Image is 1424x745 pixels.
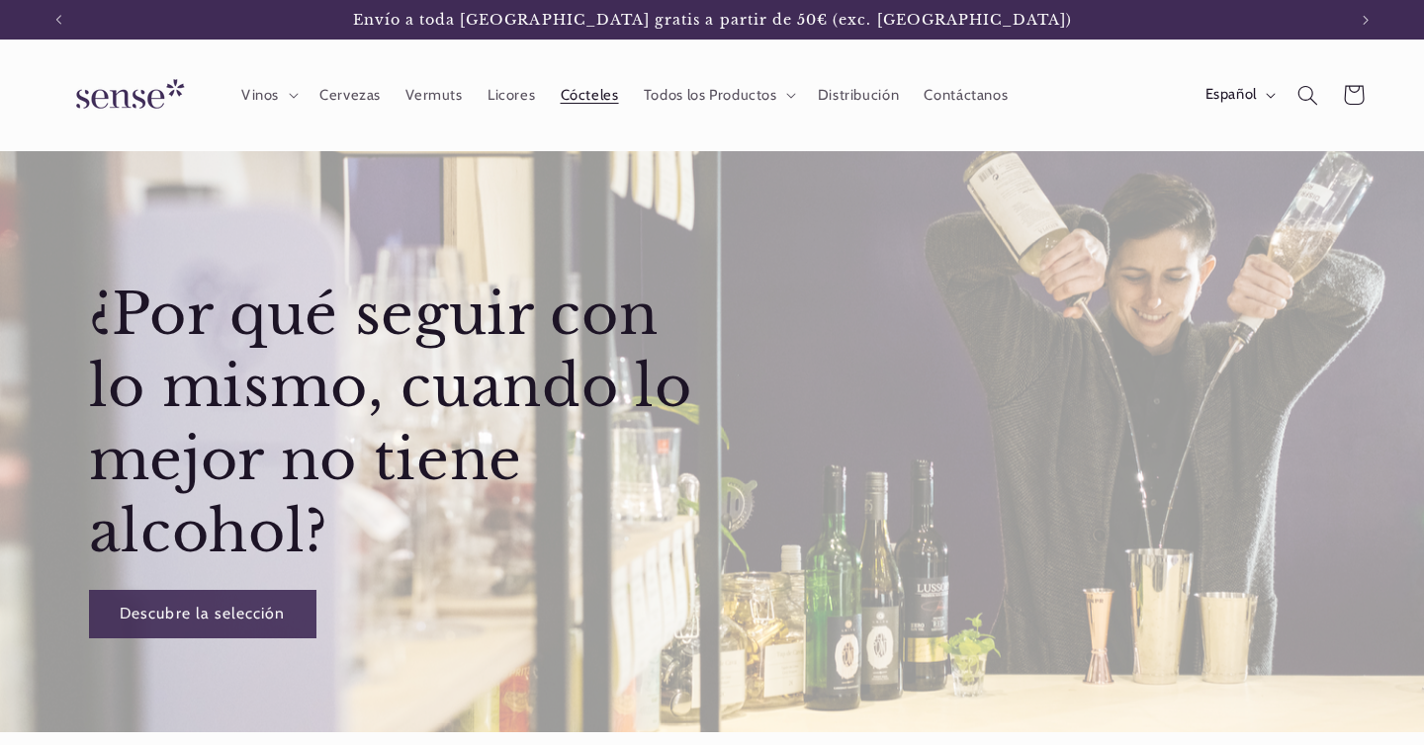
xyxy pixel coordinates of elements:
[475,73,548,117] a: Licores
[924,86,1008,105] span: Contáctanos
[1285,72,1330,118] summary: Búsqueda
[818,86,900,105] span: Distribución
[241,86,279,105] span: Vinos
[548,73,631,117] a: Cócteles
[307,73,393,117] a: Cervezas
[1205,84,1257,106] span: Español
[88,279,722,569] h2: ¿Por qué seguir con lo mismo, cuando lo mejor no tiene alcohol?
[228,73,307,117] summary: Vinos
[912,73,1021,117] a: Contáctanos
[561,86,619,105] span: Cócteles
[1193,75,1285,115] button: Español
[52,67,201,124] img: Sense
[805,73,912,117] a: Distribución
[319,86,381,105] span: Cervezas
[44,59,209,131] a: Sense
[631,73,805,117] summary: Todos los Productos
[88,590,315,638] a: Descubre la selección
[353,11,1073,29] span: Envío a toda [GEOGRAPHIC_DATA] gratis a partir de 50€ (exc. [GEOGRAPHIC_DATA])
[644,86,777,105] span: Todos los Productos
[488,86,535,105] span: Licores
[405,86,462,105] span: Vermuts
[394,73,476,117] a: Vermuts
